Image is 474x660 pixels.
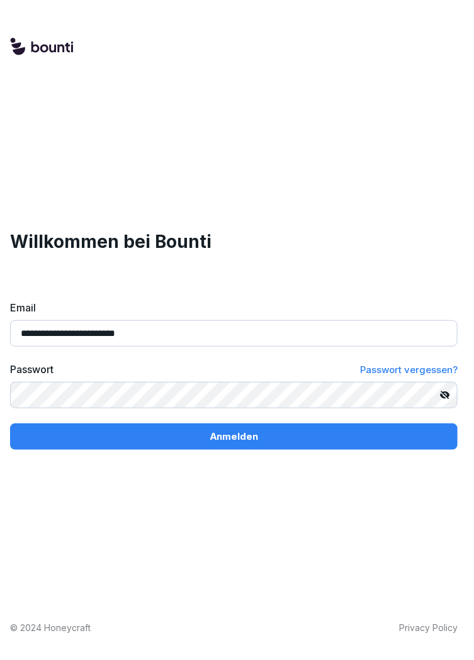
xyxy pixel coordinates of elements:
[360,362,458,378] a: Passwort vergessen?
[10,362,54,378] label: Passwort
[10,423,458,450] button: Anmelden
[360,364,458,376] span: Passwort vergessen?
[399,622,458,635] a: Privacy Policy
[10,300,458,315] label: Email
[10,228,458,255] h1: Willkommen bei Bounti
[210,430,259,444] p: Anmelden
[10,38,73,57] img: logo.svg
[10,622,91,635] p: © 2024 Honeycraft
